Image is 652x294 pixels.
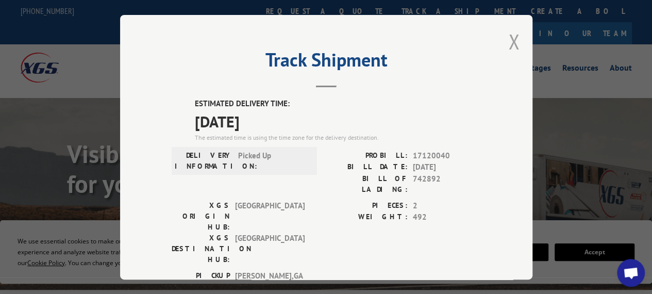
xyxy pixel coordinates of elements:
span: [GEOGRAPHIC_DATA] [235,200,305,232]
label: PROBILL: [326,150,408,161]
span: 2 [413,200,481,211]
span: 492 [413,211,481,223]
div: Open chat [617,259,645,287]
span: 742892 [413,173,481,194]
label: PICKUP CITY: [172,270,230,291]
label: ESTIMATED DELIVERY TIME: [195,98,481,110]
div: The estimated time is using the time zone for the delivery destination. [195,133,481,142]
label: XGS DESTINATION HUB: [172,232,230,265]
label: PIECES: [326,200,408,211]
span: 17120040 [413,150,481,161]
span: Picked Up [238,150,308,171]
label: BILL OF LADING: [326,173,408,194]
label: XGS ORIGIN HUB: [172,200,230,232]
label: BILL DATE: [326,161,408,173]
span: [GEOGRAPHIC_DATA] [235,232,305,265]
span: [DATE] [413,161,481,173]
h2: Track Shipment [172,53,481,72]
label: DELIVERY INFORMATION: [175,150,233,171]
label: WEIGHT: [326,211,408,223]
button: Close modal [508,28,520,55]
span: [DATE] [195,109,481,133]
span: [PERSON_NAME] , GA [235,270,305,291]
